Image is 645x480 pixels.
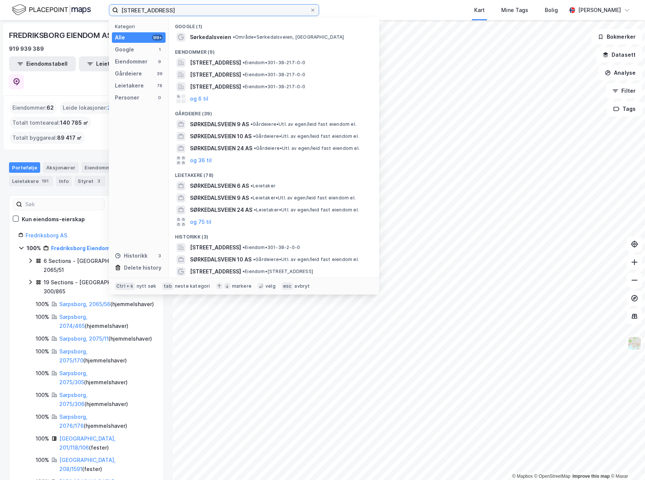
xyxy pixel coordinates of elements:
span: • [243,269,245,274]
button: og 75 til [190,217,211,226]
div: Gårdeiere [115,69,142,78]
span: [STREET_ADDRESS] [190,58,241,67]
span: Gårdeiere • Utl. av egen/leid fast eiendom el. [253,257,359,263]
div: ( hjemmelshaver ) [59,300,154,309]
div: 100% [36,412,49,421]
span: SØRKEDALSVEIEN 10 AS [190,132,252,141]
span: [STREET_ADDRESS] [190,243,241,252]
a: Fredriksborg Eiendom AS [51,245,119,251]
div: 99+ [152,35,163,41]
div: Kategori [115,24,166,29]
span: • [254,145,256,151]
span: Eiendom • [STREET_ADDRESS] [243,269,313,275]
div: velg [265,283,276,289]
a: [GEOGRAPHIC_DATA], 201/118/106 [59,435,116,451]
div: Eiendommer (9) [169,43,379,57]
div: Historikk [115,251,148,260]
div: 78 [157,83,163,89]
img: Z [627,336,642,350]
span: Leietaker • Utl. av egen/leid fast eiendom el. [250,195,356,201]
input: Søk [22,199,104,210]
div: Eiendommer [81,162,129,173]
div: esc [282,282,293,290]
div: ( fester ) [59,434,154,452]
div: 9 [157,59,163,65]
div: Totalt byggareal : [9,132,85,144]
div: FREDRIKSBORG EIENDOM AS [9,29,113,41]
div: ( fester ) [59,456,154,474]
div: markere [232,283,252,289]
a: Sarpsborg, 2065/56 [59,301,110,307]
div: 100% [36,369,49,378]
div: Personer [115,93,139,102]
div: 100% [27,244,41,253]
div: Historikk (3) [169,228,379,242]
div: Google (1) [169,18,379,31]
span: Område • Sørkedalsveien, [GEOGRAPHIC_DATA] [233,34,344,40]
div: 100% [36,300,49,309]
span: • [253,133,255,139]
div: Kontrollprogram for chat [607,444,645,480]
div: 6 Sections - [GEOGRAPHIC_DATA], 2065/51 [44,257,154,275]
div: ( hjemmelshaver ) [59,412,154,430]
div: Aksjonærer [43,162,78,173]
a: Improve this map [573,474,610,479]
button: Filter [606,83,642,98]
button: Datasett [596,47,642,62]
div: Leietakere (78) [169,166,379,180]
span: Leietaker • Utl. av egen/leid fast eiendom el. [254,207,359,213]
div: 39 [157,71,163,77]
div: Info [56,176,72,186]
a: [GEOGRAPHIC_DATA], 208/1591 [59,457,116,472]
div: Transaksjoner [109,176,163,186]
span: Leietaker [250,183,276,189]
span: • [250,195,253,201]
span: Gårdeiere • Utl. av egen/leid fast eiendom el. [254,145,360,151]
div: ( hjemmelshaver ) [59,347,154,365]
span: Gårdeiere • Utl. av egen/leid fast eiendom el. [253,133,359,139]
span: Eiendom • 301-38-217-0-0 [243,72,306,78]
span: • [254,207,256,213]
div: Eiendommer : [9,102,57,114]
a: Sarpsborg, 2075/306 [59,392,87,407]
div: Google [115,45,134,54]
span: [STREET_ADDRESS] [190,267,241,276]
img: logo.f888ab2527a4732fd821a326f86c7f29.svg [12,3,91,17]
a: Sarpsborg, 2075/11 [59,335,109,342]
div: Bolig [545,6,558,15]
div: Styret [75,176,105,186]
div: 1 [157,47,163,53]
div: 100% [36,391,49,400]
div: Leide lokasjoner : [60,102,114,114]
div: Kart [474,6,485,15]
div: 3 [95,177,102,185]
div: 100% [36,456,49,465]
div: ( hjemmelshaver ) [59,369,154,387]
span: SØRKEDALSVEIEN 9 AS [190,120,249,129]
a: OpenStreetMap [534,474,571,479]
span: Eiendom • 301-38-217-0-0 [243,84,306,90]
span: SØRKEDALSVEIEN 9 AS [190,193,249,202]
div: ( hjemmelshaver ) [59,312,154,331]
iframe: Chat Widget [607,444,645,480]
div: Mine Tags [501,6,528,15]
div: nytt søk [137,283,157,289]
div: 100% [36,312,49,322]
span: [STREET_ADDRESS] [190,70,241,79]
span: SØRKEDALSVEIEN 24 AS [190,205,252,214]
a: Fredriksborg AS [26,232,67,238]
span: SØRKEDALSVEIEN 6 AS [190,181,249,190]
div: 0 [157,95,163,101]
div: 19 Sections - [GEOGRAPHIC_DATA], 300/865 [44,278,154,296]
button: Eiendomstabell [9,56,76,71]
a: Sarpsborg, 2076/176 [59,414,87,429]
span: 2 [107,103,111,112]
span: Gårdeiere • Utl. av egen/leid fast eiendom el. [250,121,356,127]
a: Sarpsborg, 2075/305 [59,370,87,385]
span: 89 417 ㎡ [57,133,82,142]
div: ( hjemmelshaver ) [59,391,154,409]
span: • [250,121,253,127]
div: Alle [115,33,125,42]
button: og 6 til [190,94,208,103]
span: • [243,84,245,89]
